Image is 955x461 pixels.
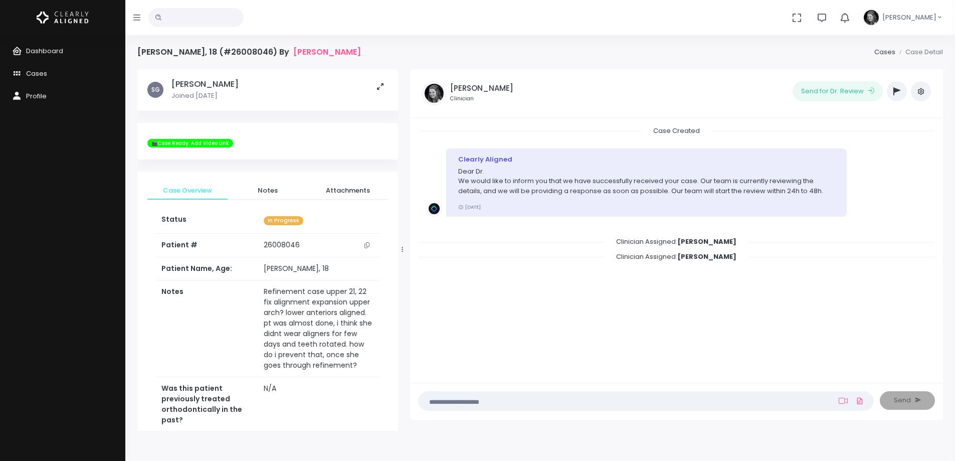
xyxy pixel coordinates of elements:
b: [PERSON_NAME] [677,237,736,246]
p: Dear Dr. We would like to inform you that we have successfully received your case. Our team is cu... [458,167,835,196]
a: Add Loom Video [837,397,850,405]
span: Clinician Assigned: [604,249,748,264]
div: scrollable content [418,126,935,373]
td: N/A [258,377,380,432]
a: Add Files [854,392,866,410]
h5: [PERSON_NAME] [171,79,239,89]
img: Logo Horizontal [37,7,89,28]
div: Clearly Aligned [458,155,835,165]
span: [PERSON_NAME] [882,13,936,23]
span: SG [147,82,163,98]
div: scrollable content [137,69,398,431]
span: Attachments [316,186,380,196]
a: Cases [874,47,895,57]
span: Cases [26,69,47,78]
small: Clinician [450,95,513,103]
th: Was this patient previously treated orthodontically in the past? [155,377,258,432]
li: Case Detail [895,47,943,57]
th: Notes [155,280,258,377]
span: Clinician Assigned: [604,234,748,249]
span: Dashboard [26,46,63,56]
b: [PERSON_NAME] [677,252,736,261]
td: [PERSON_NAME], 18 [258,257,380,280]
h4: [PERSON_NAME], 18 (#26008046) By [137,47,361,57]
h5: [PERSON_NAME] [450,84,513,93]
span: Notes [236,186,300,196]
p: Joined [DATE] [171,91,239,101]
th: Patient # [155,234,258,257]
span: Case Overview [155,186,220,196]
small: [DATE] [458,204,481,210]
img: Header Avatar [862,9,880,27]
th: Status [155,208,258,234]
a: [PERSON_NAME] [293,47,361,57]
td: Refinement case upper 21, 22 fix alignment expansion upper arch? lower anteriors aligned. pt was ... [258,280,380,377]
span: Profile [26,91,47,101]
td: 26008046 [258,234,380,257]
span: In Progress [264,216,303,226]
span: 🎬Case Ready. Add Video Link [147,139,233,148]
button: Send for Dr. Review [793,81,883,101]
span: Case Created [641,123,712,138]
th: Patient Name, Age: [155,257,258,280]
